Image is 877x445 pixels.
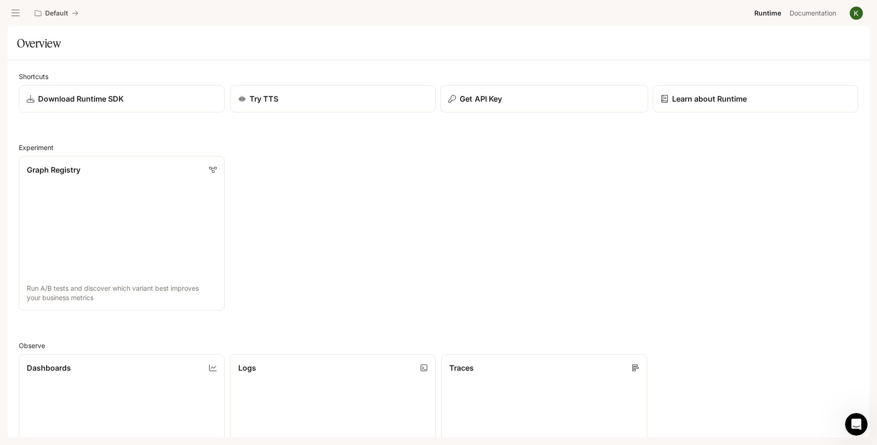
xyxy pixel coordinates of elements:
a: Graph RegistryRun A/B tests and discover which variant best improves your business metrics [19,156,225,310]
p: Learn about Runtime [672,93,747,104]
h2: Shortcuts [19,72,858,81]
p: Logs [238,362,256,373]
p: Dashboards [27,362,71,373]
a: Runtime [751,4,785,23]
button: User avatar [847,4,866,23]
p: Graph Registry [27,164,80,175]
h2: Experiment [19,143,858,152]
a: Try TTS [230,85,436,112]
p: Traces [449,362,474,373]
button: open drawer [7,5,24,22]
h1: Overview [17,34,61,53]
span: Runtime [754,8,781,19]
a: Documentation [786,4,843,23]
p: Download Runtime SDK [38,93,124,104]
p: Default [45,9,68,17]
button: All workspaces [31,4,83,23]
p: Get API Key [460,93,502,104]
h2: Observe [19,341,858,350]
a: Learn about Runtime [653,85,859,112]
a: Download Runtime SDK [19,85,225,112]
p: Try TTS [250,93,278,104]
button: Get API Key [440,85,648,113]
p: Run A/B tests and discover which variant best improves your business metrics [27,284,217,302]
img: User avatar [850,7,863,20]
iframe: Intercom live chat [845,413,868,436]
span: Documentation [790,8,836,19]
